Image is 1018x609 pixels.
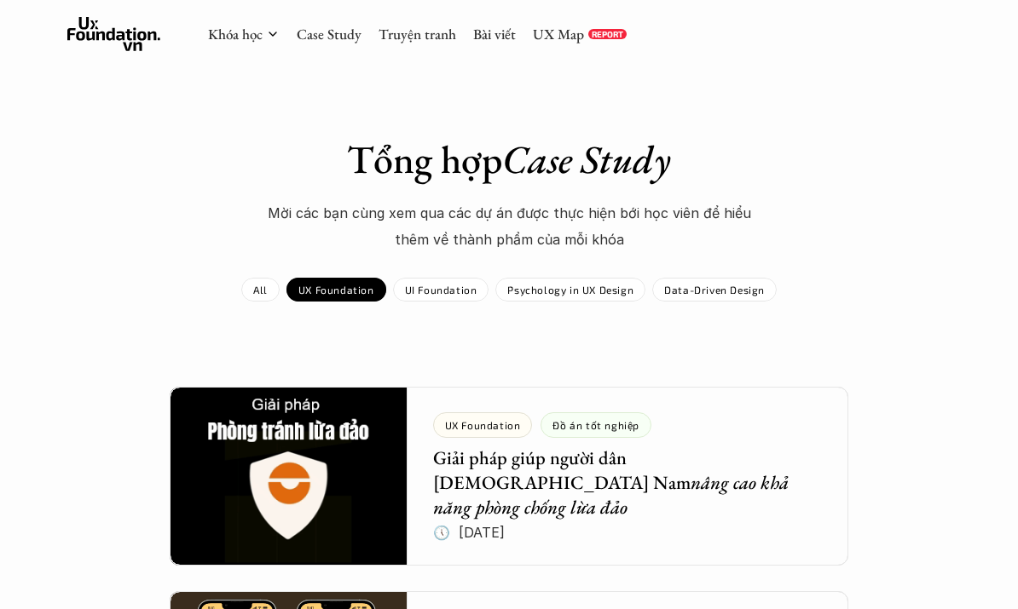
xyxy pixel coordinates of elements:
[393,278,489,302] a: UI Foundation
[652,278,777,302] a: Data-Driven Design
[170,387,848,566] a: UX FoundationĐồ án tốt nghiệpGiải pháp giúp người dân [DEMOGRAPHIC_DATA] Namnâng cao khả năng phò...
[379,25,456,43] a: Truyện tranh
[588,29,627,39] a: REPORT
[507,284,633,296] p: Psychology in UX Design
[297,25,362,43] a: Case Study
[495,278,645,302] a: Psychology in UX Design
[241,278,280,302] a: All
[592,29,623,39] p: REPORT
[208,25,263,43] a: Khóa học
[664,284,765,296] p: Data-Driven Design
[211,136,807,183] h1: Tổng hợp
[473,25,516,43] a: Bài viết
[533,25,584,43] a: UX Map
[286,278,386,302] a: UX Foundation
[405,284,477,296] p: UI Foundation
[253,284,268,296] p: All
[502,134,671,185] em: Case Study
[253,200,765,252] p: Mời các bạn cùng xem qua các dự án được thực hiện bới học viên để hiểu thêm về thành phẩm của mỗi...
[298,284,374,296] p: UX Foundation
